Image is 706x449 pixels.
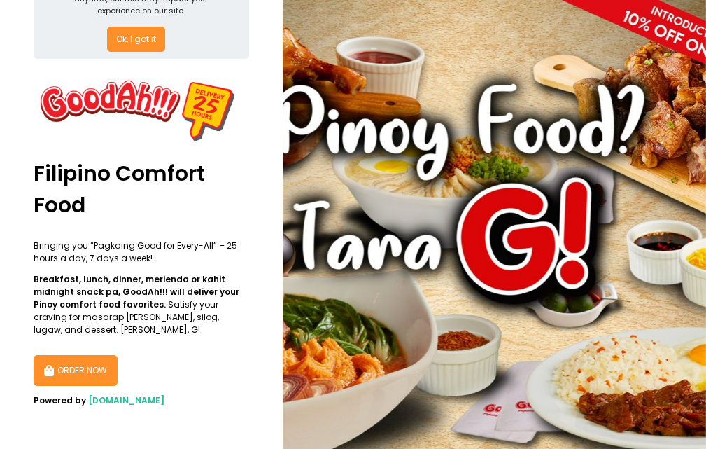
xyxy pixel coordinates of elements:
img: GOODAH!!! [34,67,243,148]
a: [DOMAIN_NAME] [88,394,164,406]
b: Breakfast, lunch, dinner, merienda or kahit midnight snack pa, GoodAh!!! will deliver your Pinoy ... [34,273,239,310]
div: Bringing you “Pagkaing Good for Every-All” – 25 hours a day, 7 days a week! [34,240,249,265]
button: ORDER NOW [34,355,118,386]
div: Powered by [34,394,249,407]
button: Ok, I got it [107,27,165,52]
div: Satisfy your craving for masarap [PERSON_NAME], silog, lugaw, and dessert. [PERSON_NAME], G! [34,273,249,336]
div: Filipino Comfort Food [34,147,249,231]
